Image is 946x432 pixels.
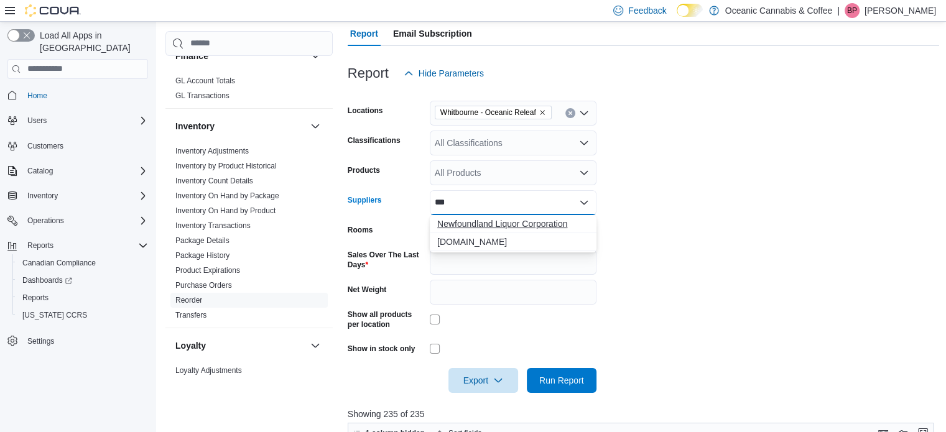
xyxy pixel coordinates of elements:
[430,215,596,251] div: Choose from the following options
[22,88,52,103] a: Home
[2,162,153,180] button: Catalog
[308,338,323,353] button: Loyalty
[22,334,59,349] a: Settings
[175,236,230,246] span: Package Details
[22,88,148,103] span: Home
[565,108,575,118] button: Clear input
[175,281,232,290] a: Purchase Orders
[22,113,148,128] span: Users
[7,81,148,382] nav: Complex example
[22,163,58,178] button: Catalog
[628,4,666,17] span: Feedback
[35,29,148,54] span: Load All Apps in [GEOGRAPHIC_DATA]
[2,187,153,205] button: Inventory
[175,365,242,375] span: Loyalty Adjustments
[430,233,596,251] button: onewholesale.ca
[348,225,373,235] label: Rooms
[27,216,64,226] span: Operations
[175,191,279,200] a: Inventory On Hand by Package
[22,238,58,253] button: Reports
[27,116,47,126] span: Users
[440,106,536,119] span: Whitbourne - Oceanic Releaf
[175,250,230,260] span: Package History
[22,188,63,203] button: Inventory
[430,215,596,233] button: Newfoundland Liquor Corporation
[27,141,63,151] span: Customers
[175,191,279,201] span: Inventory On Hand by Package
[175,147,249,155] a: Inventory Adjustments
[175,295,202,305] span: Reorder
[348,310,425,329] label: Show all products per location
[2,112,153,129] button: Users
[27,241,53,250] span: Reports
[175,310,206,320] span: Transfers
[17,255,148,270] span: Canadian Compliance
[579,138,589,148] button: Open list of options
[175,176,253,186] span: Inventory Count Details
[17,255,101,270] a: Canadian Compliance
[22,238,148,253] span: Reports
[17,290,53,305] a: Reports
[2,86,153,104] button: Home
[175,221,251,230] a: Inventory Transactions
[308,119,323,134] button: Inventory
[22,113,52,128] button: Users
[175,91,230,100] a: GL Transactions
[175,206,276,216] span: Inventory On Hand by Product
[175,50,208,62] h3: Finance
[2,137,153,155] button: Customers
[175,251,230,260] a: Package History
[175,366,242,375] a: Loyalty Adjustments
[17,290,148,305] span: Reports
[175,50,305,62] button: Finance
[348,165,380,175] label: Products
[12,272,153,289] a: Dashboards
[175,146,249,156] span: Inventory Adjustments
[348,285,386,295] label: Net Weight
[348,250,425,270] label: Sales Over The Last Days
[175,339,305,352] button: Loyalty
[27,166,53,176] span: Catalog
[539,109,546,116] button: Remove Whitbourne - Oceanic Releaf from selection in this group
[348,195,382,205] label: Suppliers
[175,76,235,86] span: GL Account Totals
[25,4,81,17] img: Cova
[437,236,589,248] span: [DOMAIN_NAME]
[12,289,153,306] button: Reports
[27,336,54,346] span: Settings
[579,198,589,208] button: Close list of options
[22,163,148,178] span: Catalog
[17,273,77,288] a: Dashboards
[399,61,489,86] button: Hide Parameters
[845,3,860,18] div: Brooke Pynn
[539,374,584,387] span: Run Report
[175,91,230,101] span: GL Transactions
[17,308,148,323] span: Washington CCRS
[175,265,240,275] span: Product Expirations
[27,191,58,201] span: Inventory
[27,91,47,101] span: Home
[348,136,401,145] label: Classifications
[175,236,230,245] a: Package Details
[17,308,92,323] a: [US_STATE] CCRS
[456,368,511,393] span: Export
[350,21,378,46] span: Report
[22,213,69,228] button: Operations
[175,206,276,215] a: Inventory On Hand by Product
[175,280,232,290] span: Purchase Orders
[175,120,305,132] button: Inventory
[22,333,148,348] span: Settings
[393,21,472,46] span: Email Subscription
[308,48,323,63] button: Finance
[175,162,277,170] a: Inventory by Product Historical
[865,3,936,18] p: [PERSON_NAME]
[847,3,857,18] span: BP
[175,120,215,132] h3: Inventory
[22,188,148,203] span: Inventory
[175,76,235,85] a: GL Account Totals
[12,306,153,324] button: [US_STATE] CCRS
[175,296,202,305] a: Reorder
[175,161,277,171] span: Inventory by Product Historical
[12,254,153,272] button: Canadian Compliance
